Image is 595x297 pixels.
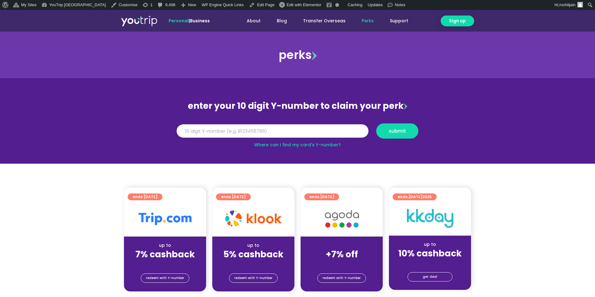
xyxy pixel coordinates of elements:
[449,18,466,24] span: Sign up
[135,248,195,260] strong: 7% cashback
[559,2,575,7] span: mohitjain
[146,274,184,282] span: redeem with Y-number
[169,18,210,24] span: |
[239,15,269,27] a: About
[295,15,354,27] a: Transfer Overseas
[254,142,341,148] a: Where can I find my card’s Y-number?
[133,193,157,200] span: ends [DATE]
[309,193,334,200] span: ends [DATE]
[221,193,246,200] span: ends [DATE]
[177,123,418,143] form: Y Number
[269,15,295,27] a: Blog
[217,242,289,249] div: up to
[129,242,201,249] div: up to
[128,193,162,200] a: ends [DATE]
[423,273,437,281] span: get deal
[326,248,358,260] strong: +7% off
[174,98,421,114] div: enter your 10 digit Y-number to claim your perk
[394,241,466,248] div: up to
[216,193,251,200] a: ends [DATE]
[234,274,272,282] span: redeem with Y-number
[376,123,418,139] button: submit
[223,248,284,260] strong: 5% cashback
[177,124,368,138] input: 10 digit Y-number (e.g. 8123456789)
[306,260,378,267] div: (for stays only)
[169,18,189,24] span: Personal
[129,260,201,267] div: (for stays only)
[394,259,466,266] div: (for stays only)
[217,260,289,267] div: (for stays only)
[354,15,382,27] a: Perks
[441,16,474,26] a: Sign up
[422,194,432,199] span: 2025
[304,193,339,200] a: ends [DATE]
[382,15,416,27] a: Support
[323,274,361,282] span: redeem with Y-number
[317,273,366,283] a: redeem with Y-number
[190,18,210,24] a: Business
[398,193,432,200] span: ends [DATE]
[398,247,462,259] strong: 10% cashback
[229,273,278,283] a: redeem with Y-number
[389,129,406,133] span: submit
[408,272,452,281] a: get deal
[287,2,321,7] span: Edit with Elementor
[141,273,189,283] a: redeem with Y-number
[393,193,437,200] a: ends [DATE]2025
[336,242,347,248] span: up to
[227,15,416,27] nav: Menu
